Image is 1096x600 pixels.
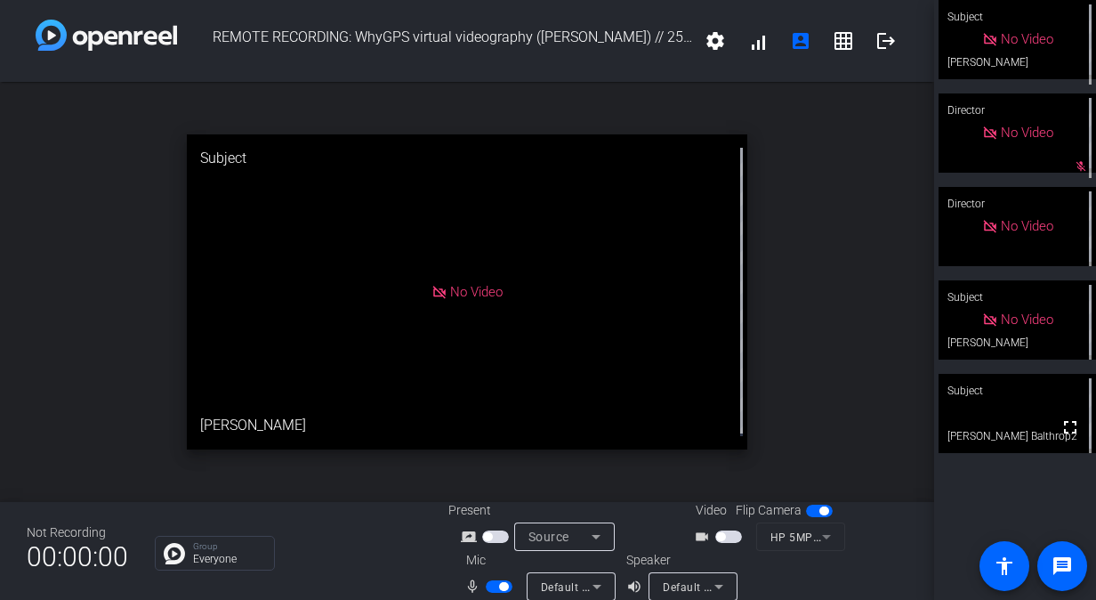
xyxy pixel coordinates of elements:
p: Group [193,542,265,551]
mat-icon: settings [705,30,726,52]
mat-icon: logout [875,30,897,52]
span: No Video [1001,312,1053,328]
div: Subject [187,134,747,182]
span: Default - Speakers (2- Realtek(R) Audio) [663,580,867,594]
div: Director [939,93,1096,127]
span: 00:00:00 [27,535,128,579]
mat-icon: accessibility [994,555,1015,577]
div: Speaker [626,551,733,570]
div: Subject [939,374,1096,408]
span: REMOTE RECORDING: WhyGPS virtual videography ([PERSON_NAME]) // 2504-11516-CS [177,20,694,62]
p: Everyone [193,554,265,564]
span: Video [696,501,727,520]
mat-icon: fullscreen [1060,417,1081,438]
span: Flip Camera [736,501,802,520]
mat-icon: grid_on [833,30,854,52]
span: Source [528,530,569,544]
div: Not Recording [27,523,128,542]
div: Present [448,501,626,520]
span: Default - Microphone Array (2- Intel® Smart Sound Technology for Digital Microphones) [541,580,995,594]
mat-icon: videocam_outline [694,526,715,547]
span: No Video [450,284,503,300]
img: white-gradient.svg [36,20,177,51]
div: Director [939,187,1096,221]
img: Chat Icon [164,543,185,564]
span: No Video [1001,218,1053,234]
span: No Video [1001,125,1053,141]
button: signal_cellular_alt [737,20,779,62]
div: Subject [939,280,1096,314]
mat-icon: message [1052,555,1073,577]
mat-icon: screen_share_outline [461,526,482,547]
span: No Video [1001,31,1053,47]
mat-icon: mic_none [464,576,486,597]
div: Mic [448,551,626,570]
mat-icon: account_box [790,30,811,52]
mat-icon: volume_up [626,576,648,597]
